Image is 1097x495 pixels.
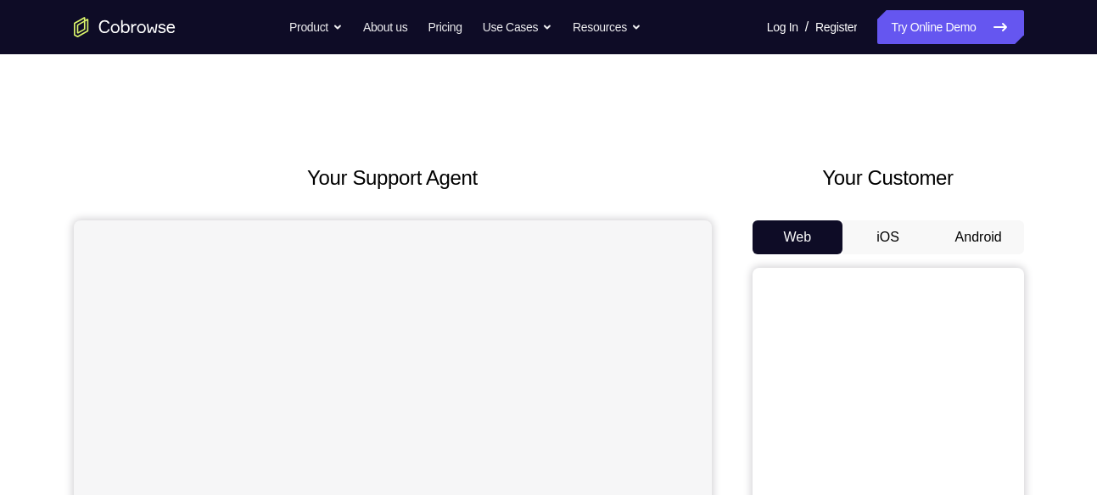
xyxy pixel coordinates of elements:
[753,220,843,254] button: Web
[289,10,343,44] button: Product
[74,17,176,37] a: Go to the home page
[483,10,552,44] button: Use Cases
[573,10,641,44] button: Resources
[363,10,407,44] a: About us
[767,10,798,44] a: Log In
[753,163,1024,193] h2: Your Customer
[877,10,1023,44] a: Try Online Demo
[842,220,933,254] button: iOS
[815,10,857,44] a: Register
[74,163,712,193] h2: Your Support Agent
[933,220,1024,254] button: Android
[428,10,462,44] a: Pricing
[805,17,809,37] span: /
